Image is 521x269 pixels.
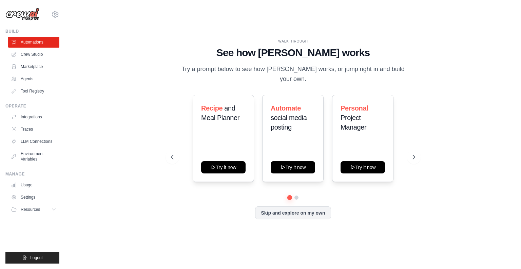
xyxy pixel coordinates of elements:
[8,37,59,48] a: Automations
[5,29,59,34] div: Build
[341,104,368,112] span: Personal
[179,64,407,84] p: Try a prompt below to see how [PERSON_NAME] works, or jump right in and build your own.
[8,136,59,147] a: LLM Connections
[30,255,43,260] span: Logout
[201,104,223,112] span: Recipe
[341,114,366,131] span: Project Manager
[171,47,415,59] h1: See how [PERSON_NAME] works
[5,8,39,21] img: Logo
[5,103,59,109] div: Operate
[255,206,331,219] button: Skip and explore on my own
[8,192,59,203] a: Settings
[8,49,59,60] a: Crew Studio
[8,148,59,165] a: Environment Variables
[271,114,307,131] span: social media posting
[171,39,415,44] div: WALKTHROUGH
[5,171,59,177] div: Manage
[201,161,246,173] button: Try it now
[8,204,59,215] button: Resources
[5,252,59,264] button: Logout
[8,112,59,122] a: Integrations
[341,161,385,173] button: Try it now
[8,86,59,97] a: Tool Registry
[21,207,40,212] span: Resources
[8,73,59,84] a: Agents
[8,61,59,72] a: Marketplace
[271,104,301,112] span: Automate
[8,180,59,190] a: Usage
[8,124,59,135] a: Traces
[271,161,315,173] button: Try it now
